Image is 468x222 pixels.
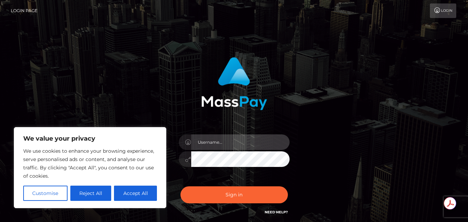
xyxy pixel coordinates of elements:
[201,57,267,110] img: MassPay Login
[430,3,456,18] a: Login
[114,186,157,201] button: Accept All
[180,186,288,203] button: Sign in
[11,3,37,18] a: Login Page
[23,186,68,201] button: Customise
[191,134,290,150] input: Username...
[23,147,157,180] p: We use cookies to enhance your browsing experience, serve personalised ads or content, and analys...
[70,186,112,201] button: Reject All
[23,134,157,143] p: We value your privacy
[14,127,166,208] div: We value your privacy
[265,210,288,214] a: Need Help?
